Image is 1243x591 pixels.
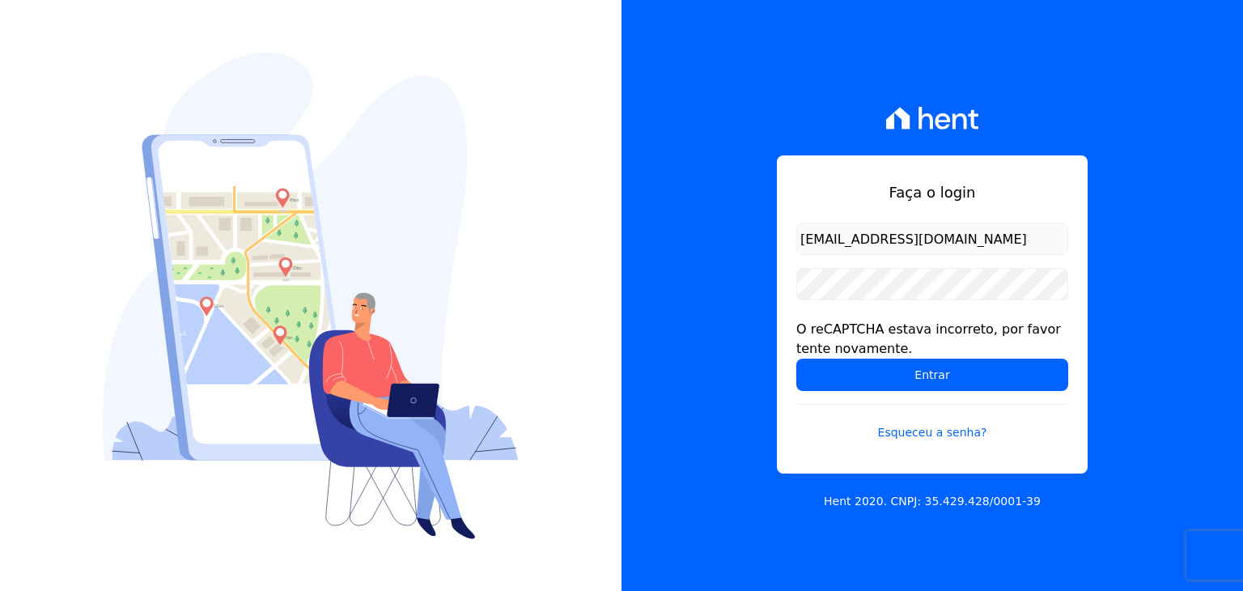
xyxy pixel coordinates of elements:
[796,359,1068,391] input: Entrar
[796,181,1068,203] h1: Faça o login
[796,404,1068,441] a: Esqueceu a senha?
[103,53,519,539] img: Login
[824,493,1041,510] p: Hent 2020. CNPJ: 35.429.428/0001-39
[796,320,1068,359] div: O reCAPTCHA estava incorreto, por favor tente novamente.
[796,223,1068,255] input: Email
